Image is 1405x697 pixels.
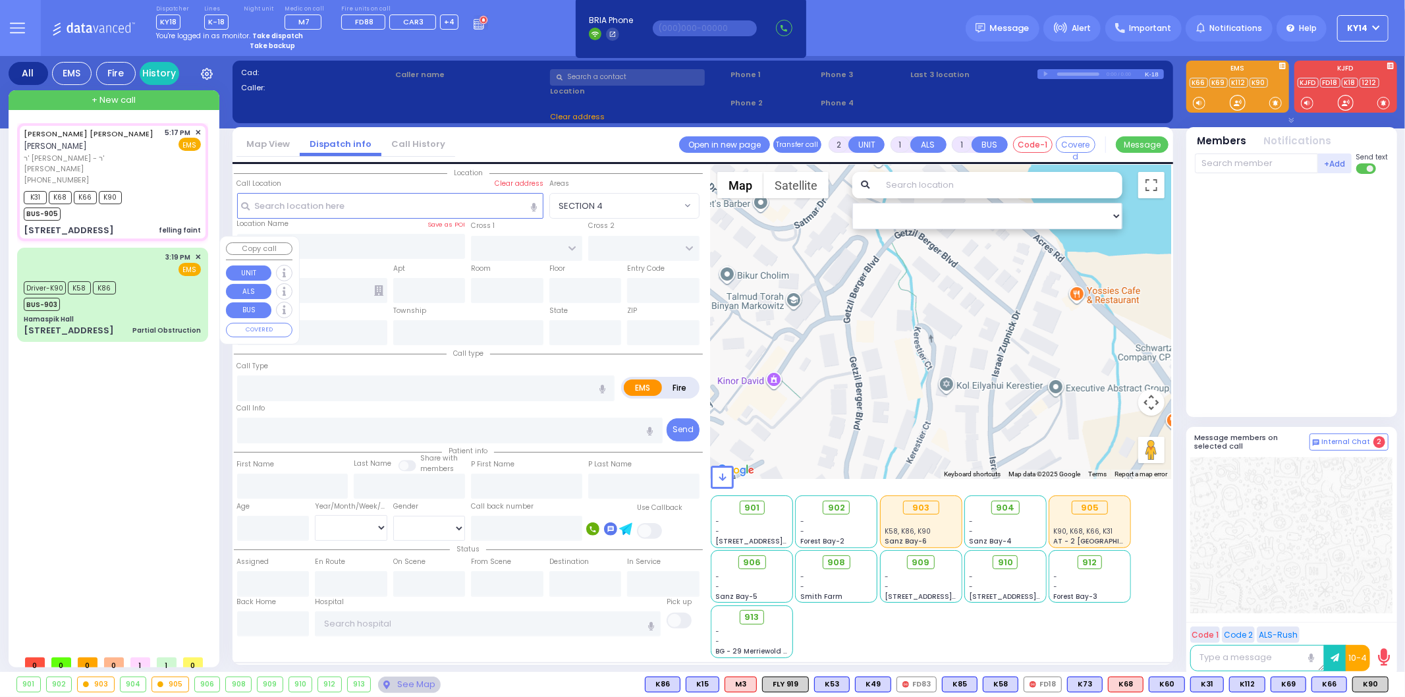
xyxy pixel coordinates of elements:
[1195,433,1309,451] h5: Message members on selected call
[250,41,295,51] strong: Take backup
[226,284,271,300] button: ALS
[800,516,804,526] span: -
[969,536,1012,546] span: Sanz Bay-4
[237,557,269,567] label: Assigned
[450,544,486,554] span: Status
[1054,592,1098,601] span: Forest Bay-3
[1198,134,1247,149] button: Members
[717,172,763,198] button: Show street map
[374,285,383,296] span: Other building occupants
[855,677,891,692] div: BLS
[969,516,973,526] span: -
[730,98,816,109] span: Phone 2
[236,138,300,150] a: Map View
[195,677,220,692] div: 906
[1129,22,1171,34] span: Important
[1229,677,1265,692] div: BLS
[395,69,545,80] label: Caller name
[744,501,759,515] span: 901
[848,136,885,153] button: UNIT
[763,172,829,198] button: Show satellite imagery
[471,557,511,567] label: From Scene
[1311,677,1347,692] div: BLS
[1138,389,1165,416] button: Map camera controls
[237,219,289,229] label: Location Name
[716,646,790,656] span: BG - 29 Merriewold S.
[627,264,665,274] label: Entry Code
[814,677,850,692] div: K53
[1054,526,1113,536] span: K90, K68, K66, K31
[827,556,845,569] span: 908
[996,501,1014,515] span: 904
[1024,677,1062,692] div: FD18
[745,611,759,624] span: 913
[1360,78,1379,88] a: 1212
[404,16,424,27] span: CAR3
[549,179,569,189] label: Areas
[298,16,310,27] span: M7
[549,264,565,274] label: Floor
[800,536,844,546] span: Forest Bay-2
[627,306,637,316] label: ZIP
[447,348,490,358] span: Call type
[1186,65,1289,74] label: EMS
[653,20,757,36] input: (000)000-00000
[348,677,371,692] div: 913
[972,136,1008,153] button: BUS
[24,153,161,175] span: ר' [PERSON_NAME] - ר' [PERSON_NAME]
[821,98,906,109] span: Phone 4
[17,677,40,692] div: 901
[714,462,758,479] a: Open this area in Google Maps (opens a new window)
[1229,78,1248,88] a: K112
[393,557,426,567] label: On Scene
[315,501,387,512] div: Year/Month/Week/Day
[559,200,603,213] span: SECTION 4
[1348,22,1368,34] span: KY14
[624,379,662,396] label: EMS
[550,86,726,97] label: Location
[237,459,275,470] label: First Name
[78,657,97,667] span: 0
[910,136,947,153] button: ALS
[226,677,251,692] div: 908
[204,14,229,30] span: K-18
[1298,78,1319,88] a: KJFD
[1222,627,1255,643] button: Code 2
[725,677,757,692] div: M3
[762,677,809,692] div: FLY 919
[1313,439,1319,446] img: comment-alt.png
[589,14,633,26] span: BRIA Phone
[1054,536,1151,546] span: AT - 2 [GEOGRAPHIC_DATA]
[156,31,250,41] span: You're logged in as monitor.
[226,265,271,281] button: UNIT
[814,677,850,692] div: BLS
[1054,582,1058,592] span: -
[74,191,97,204] span: K66
[354,459,391,469] label: Last Name
[716,516,720,526] span: -
[226,323,292,337] button: COVERED
[289,677,312,692] div: 910
[471,459,514,470] label: P First Name
[204,5,229,13] label: Lines
[885,572,889,582] span: -
[743,556,761,569] span: 906
[1067,677,1103,692] div: K73
[800,592,842,601] span: Smith Farm
[716,526,720,536] span: -
[1264,134,1332,149] button: Notifications
[252,31,303,41] strong: Take dispatch
[549,557,589,567] label: Destination
[885,526,931,536] span: K58, K86, K90
[983,677,1018,692] div: K58
[93,281,116,294] span: K86
[24,224,114,237] div: [STREET_ADDRESS]
[157,657,177,667] span: 1
[716,592,758,601] span: Sanz Bay-5
[285,5,326,13] label: Medic on call
[52,20,140,36] img: Logo
[1067,677,1103,692] div: BLS
[152,677,188,692] div: 905
[378,677,440,693] div: See map
[667,418,700,441] button: Send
